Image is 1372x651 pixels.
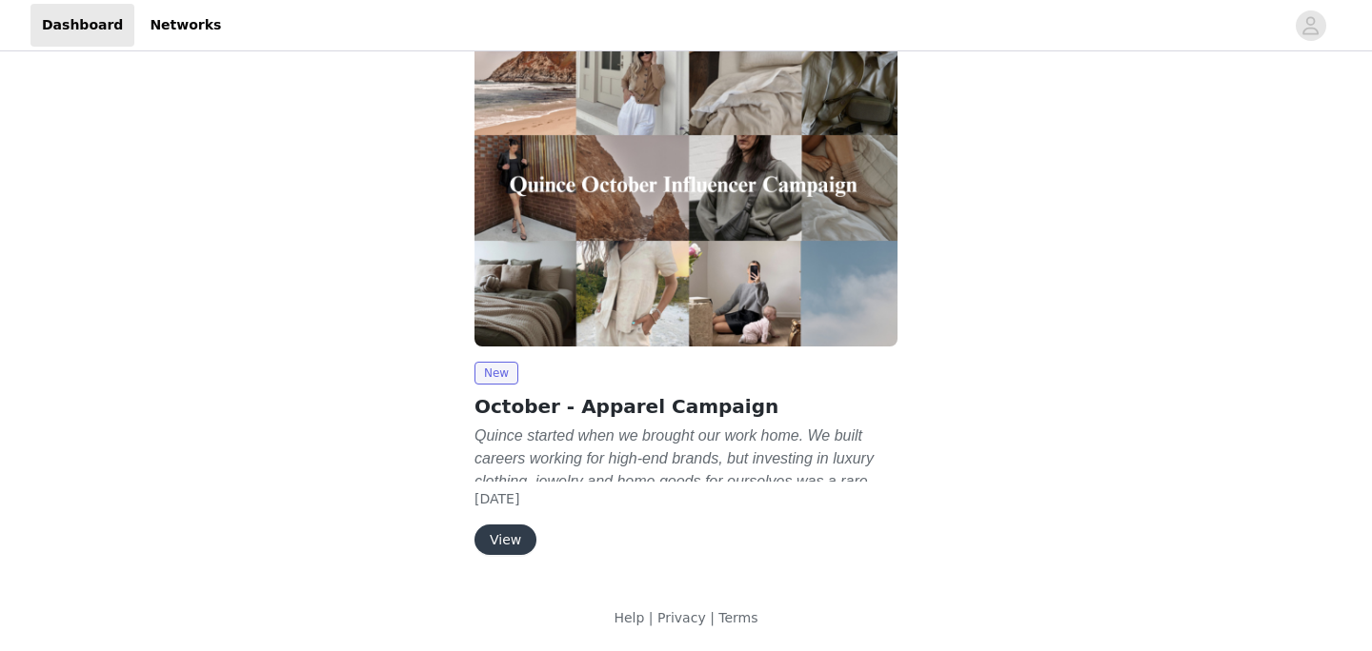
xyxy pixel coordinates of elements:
a: Privacy [657,610,706,625]
em: Quince started when we brought our work home. We built careers working for high-end brands, but i... [474,427,880,558]
a: Dashboard [30,4,134,47]
span: | [710,610,715,625]
a: Networks [138,4,232,47]
span: New [474,362,518,385]
img: Quince [474,30,898,346]
span: [DATE] [474,491,519,506]
a: Help [614,610,644,625]
a: Terms [718,610,757,625]
span: | [649,610,654,625]
h2: October - Apparel Campaign [474,392,898,421]
button: View [474,524,536,555]
a: View [474,533,536,547]
div: avatar [1301,10,1320,41]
